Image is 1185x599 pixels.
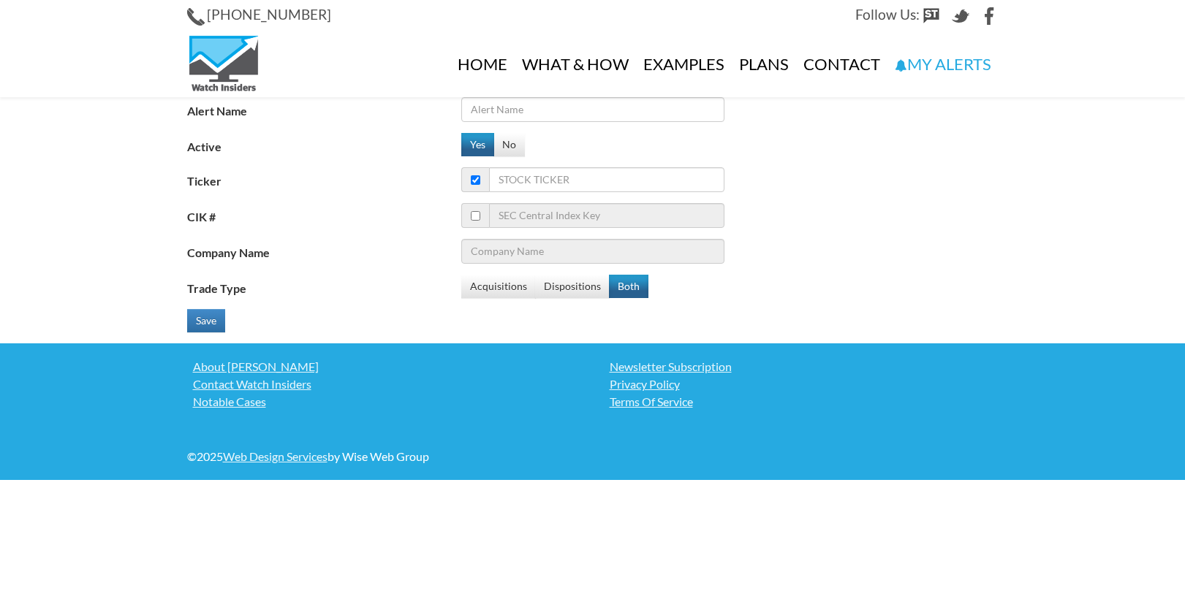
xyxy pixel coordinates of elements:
[461,97,724,122] input: Alert Name
[187,239,461,262] label: Company Name
[187,448,582,465] div: © 2025 by Wise Web Group
[535,275,610,298] button: Dispositions
[609,275,648,298] button: Both
[604,375,999,393] a: Privacy Policy
[493,133,525,156] button: No
[450,31,515,97] a: Home
[187,203,461,226] label: CIK #
[187,393,582,411] a: Notable Cases
[187,97,461,120] label: Alert Name
[855,6,920,23] span: Follow Us:
[923,7,940,25] img: StockTwits
[187,133,461,156] label: Active
[207,6,331,23] span: [PHONE_NUMBER]
[461,133,494,156] button: Yes
[515,31,636,97] a: What & How
[636,31,732,97] a: Examples
[187,167,461,190] label: Ticker
[952,7,969,25] img: Twitter
[187,309,225,332] button: Save
[489,203,724,228] input: SEC Central Index Key
[604,358,999,375] a: Newsletter Subscription
[187,8,205,26] img: Phone
[187,275,461,297] label: Trade Type
[604,393,999,411] a: Terms Of Service
[981,7,999,25] img: Facebook
[732,31,796,97] a: Plans
[223,449,328,463] a: Web Design Services
[489,167,724,192] input: Stock Ticker
[187,358,582,375] a: About [PERSON_NAME]
[796,31,887,97] a: Contact
[187,375,582,393] a: Contact Watch Insiders
[461,239,724,264] input: Company Name
[461,275,536,298] button: Acquisitions
[887,31,999,97] a: My Alerts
